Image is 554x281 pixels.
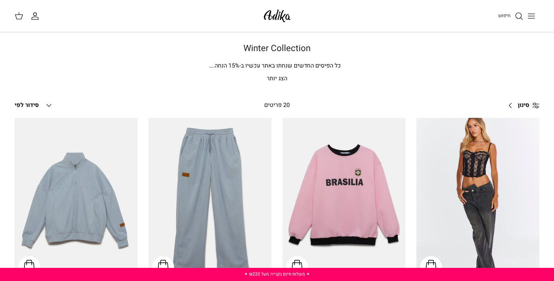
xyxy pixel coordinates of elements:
[262,7,293,24] img: Adika IL
[22,74,532,84] p: הצג יותר
[22,43,532,54] h1: Winter Collection
[31,12,42,20] a: החשבון שלי
[239,61,341,70] span: כל הפיסים החדשים שנחתו באתר עכשיו ב-
[209,61,239,70] span: % הנחה.
[214,101,340,110] div: 20 פריטים
[244,271,310,277] a: ✦ משלוח חינם בקנייה מעל ₪220 ✦
[518,101,529,110] span: סינון
[15,97,53,113] button: סידור לפי
[228,61,235,70] span: 15
[15,101,39,109] span: סידור לפי
[498,12,523,20] a: חיפוש
[498,12,511,19] span: חיפוש
[503,97,539,114] a: סינון
[523,8,539,24] button: Toggle menu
